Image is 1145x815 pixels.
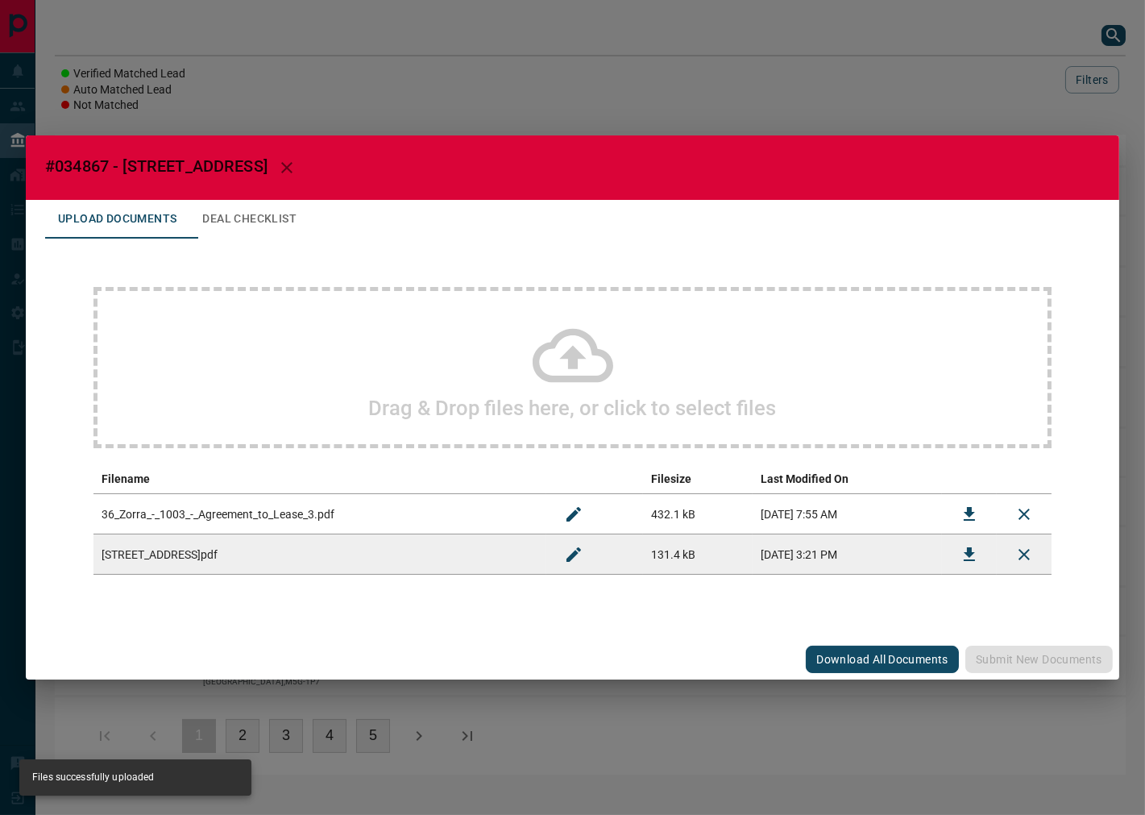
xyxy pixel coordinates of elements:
button: Download All Documents [806,646,959,673]
td: 131.4 kB [643,534,753,575]
th: delete file action column [997,464,1052,494]
button: Deal Checklist [189,200,309,239]
button: Remove File [1005,495,1043,534]
th: download action column [942,464,997,494]
h2: Drag & Drop files here, or click to select files [369,396,777,420]
td: 432.1 kB [643,494,753,534]
button: Upload Documents [45,200,189,239]
th: Last Modified On [753,464,942,494]
th: edit column [546,464,643,494]
button: Rename [554,495,593,534]
button: Download [950,535,989,574]
div: Files successfully uploaded [32,764,154,791]
td: [DATE] 3:21 PM [753,534,942,575]
button: Rename [554,535,593,574]
button: Remove File [1005,535,1043,574]
td: [DATE] 7:55 AM [753,494,942,534]
button: Download [950,495,989,534]
td: 36_Zorra_-_1003_-_Agreement_to_Lease_3.pdf [93,494,546,534]
th: Filesize [643,464,753,494]
span: #034867 - [STREET_ADDRESS] [45,156,268,176]
div: Drag & Drop files here, or click to select files [93,287,1052,448]
th: Filename [93,464,546,494]
td: [STREET_ADDRESS]pdf [93,534,546,575]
